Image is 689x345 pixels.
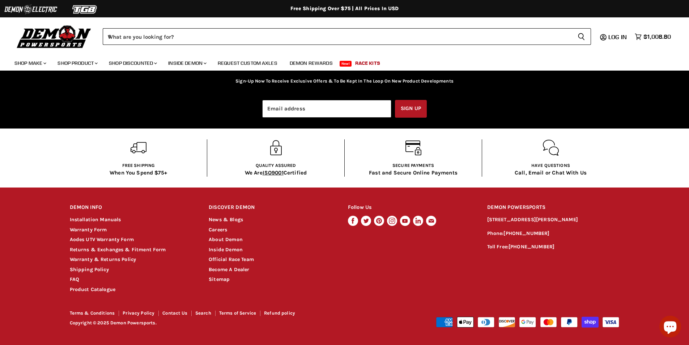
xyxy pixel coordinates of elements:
[264,310,295,316] a: Refund policy
[487,199,620,216] h2: DEMON POWERSPORTS
[70,276,79,282] a: FAQ
[219,310,256,316] a: Terms of Service
[572,28,591,45] button: Search
[392,163,434,168] span: Secure Payments
[245,169,307,177] p: We Are Certified
[395,100,427,118] button: Sign up
[340,61,352,67] span: New!
[70,311,345,318] nav: Footer
[110,169,167,177] p: When You Spend $75+
[209,227,227,233] a: Careers
[14,24,94,49] img: Demon Powersports
[123,310,154,316] a: Privacy Policy
[509,244,554,250] a: [PHONE_NUMBER]
[70,227,107,233] a: Warranty Form
[209,216,243,223] a: News & Blogs
[103,28,572,45] input: When autocomplete results are available use up and down arrows to review and enter to select
[4,3,58,16] img: Demon Electric Logo 2
[122,163,155,168] span: Free shipping
[209,276,230,282] a: Sitemap
[162,310,187,316] a: Contact Us
[631,31,675,42] a: $1,008.80
[657,316,683,339] inbox-online-store-chat: Shopify online store chat
[70,236,134,243] a: Aodes UTV Warranty Form
[70,320,345,326] p: Copyright © 2025 Demon Powersports.
[58,3,112,16] img: TGB Logo 2
[70,199,195,216] h2: DEMON INFO
[348,199,473,216] h2: Follow Us
[209,266,249,273] a: Become A Dealer
[195,310,211,316] a: Search
[235,77,454,84] p: Sign-Up Now To Receive Exclusive Offers & To Be Kept In The Loop On New Product Developments
[103,56,161,71] a: Shop Discounted
[209,247,243,253] a: Inside Demon
[369,169,458,177] p: Fast and Secure Online Payments
[163,56,211,71] a: Inside Demon
[487,230,620,238] p: Phone:
[487,243,620,251] p: Toll Free:
[256,163,296,168] span: Quality Assured
[643,33,671,40] span: $1,008.80
[209,236,243,243] a: About Demon
[70,247,166,253] a: Returns & Exchanges & Fitment Form
[70,310,115,316] a: Terms & Conditions
[350,56,386,71] a: Race Kits
[70,286,116,293] a: Product Catalogue
[608,33,627,41] span: Log in
[132,63,557,71] h2: Receive exciting Content & Promotions
[9,53,669,71] ul: Main menu
[503,230,549,236] a: [PHONE_NUMBER]
[487,216,620,224] p: [STREET_ADDRESS][PERSON_NAME]
[212,56,283,71] a: Request Custom Axles
[263,169,284,176] span: ISO9001
[209,256,254,262] a: Official Race Team
[515,169,587,177] p: Call, Email or Chat With Us
[284,56,338,71] a: Demon Rewards
[605,34,631,40] a: Log in
[70,216,121,223] a: Installation Manuals
[209,199,334,216] h2: DISCOVER DEMON
[52,56,102,71] a: Shop Product
[55,5,634,12] div: Free Shipping Over $75 | All Prices In USD
[103,28,591,45] form: Product
[262,100,391,118] input: Email address
[70,266,109,273] a: Shipping Policy
[531,163,570,168] span: Have questions
[70,256,136,262] a: Warranty & Returns Policy
[9,56,51,71] a: Shop Make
